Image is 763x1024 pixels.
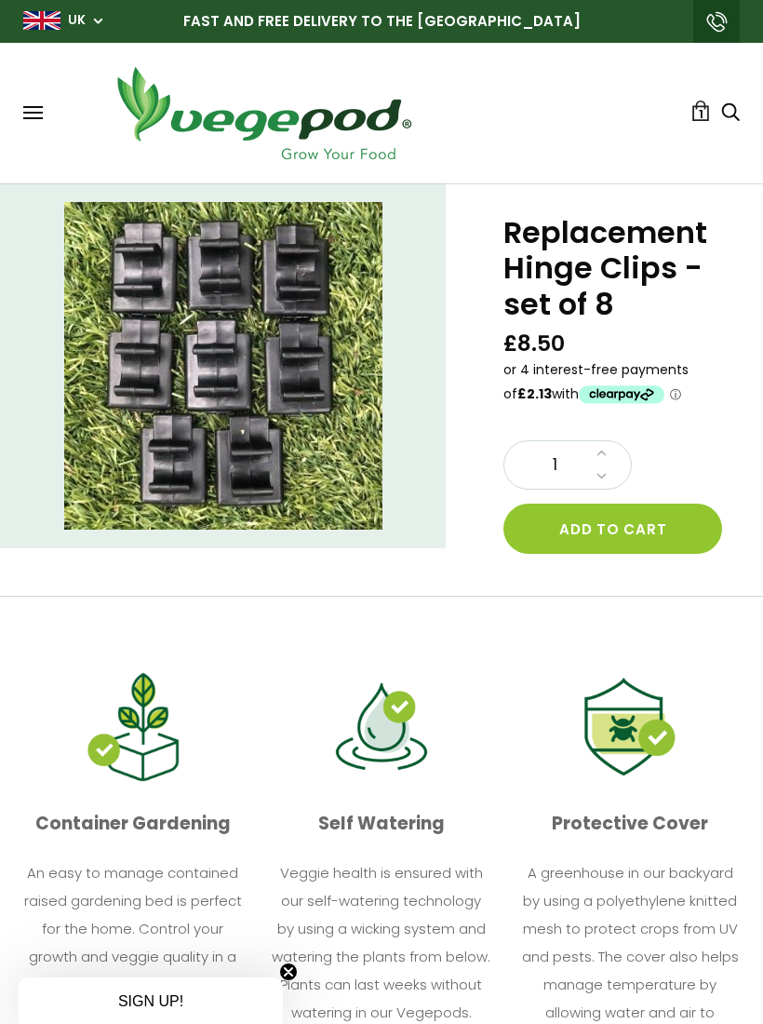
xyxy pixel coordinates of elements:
span: £8.50 [503,330,565,358]
a: UK [68,11,86,30]
p: Protective Cover [521,806,740,842]
img: gb_large.png [23,11,60,30]
div: SIGN UP!Close teaser [19,977,283,1024]
img: Vegepod [100,61,426,165]
button: Close teaser [279,963,298,981]
span: 1 [523,453,586,478]
span: 1 [699,105,703,123]
p: Container Gardening [23,806,242,842]
a: Increase quantity by 1 [591,441,612,465]
img: Replacement Hinge Clips - set of 8 [64,202,381,530]
h1: Replacement Hinge Clips - set of 8 [503,215,716,322]
a: 1 [690,101,711,121]
a: Search [721,103,740,123]
button: Add to cart [503,504,722,554]
span: SIGN UP! [118,993,183,1009]
p: Self Watering [272,806,490,842]
a: Decrease quantity by 1 [591,465,612,489]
